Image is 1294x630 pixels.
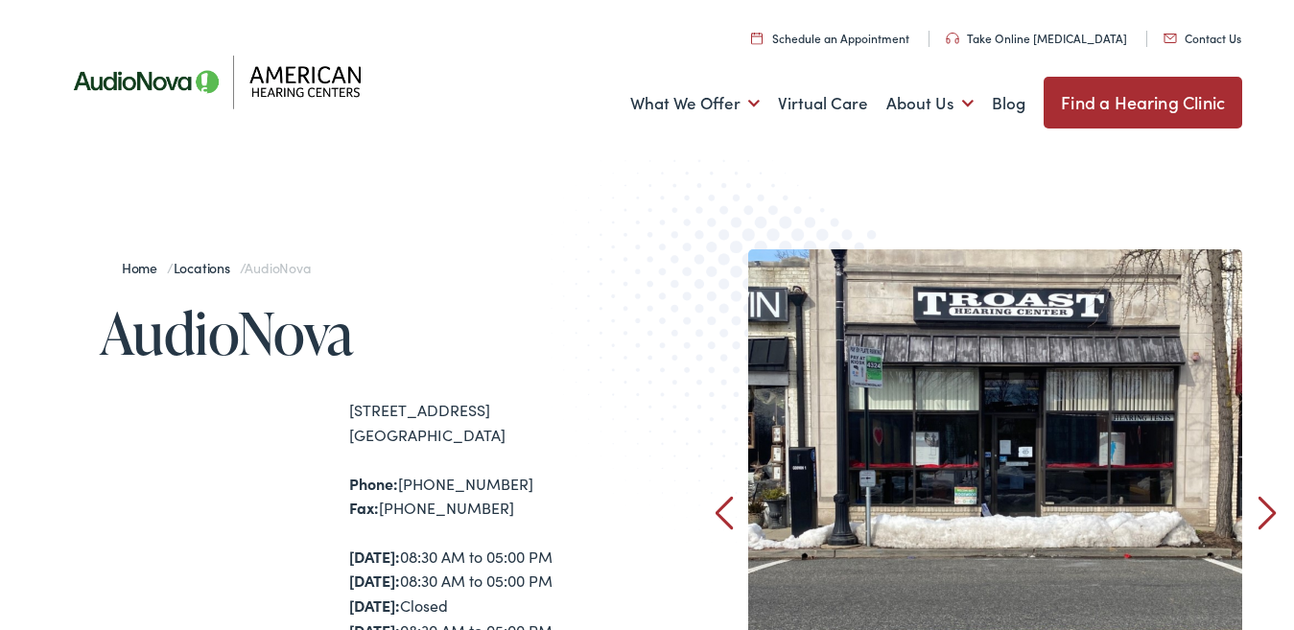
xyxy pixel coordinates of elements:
[174,258,240,277] a: Locations
[349,497,379,518] strong: Fax:
[1044,77,1242,128] a: Find a Hearing Clinic
[751,30,909,46] a: Schedule an Appointment
[716,496,734,530] a: Prev
[630,68,760,139] a: What We Offer
[100,301,647,364] h1: AudioNova
[946,30,1127,46] a: Take Online [MEDICAL_DATA]
[946,33,959,44] img: utility icon
[778,68,868,139] a: Virtual Care
[349,570,400,591] strong: [DATE]:
[886,68,974,139] a: About Us
[1164,34,1177,43] img: utility icon
[349,595,400,616] strong: [DATE]:
[751,32,763,44] img: utility icon
[245,258,310,277] span: AudioNova
[349,546,400,567] strong: [DATE]:
[122,258,167,277] a: Home
[992,68,1025,139] a: Blog
[1259,496,1277,530] a: Next
[1164,30,1241,46] a: Contact Us
[122,258,311,277] span: / /
[349,473,398,494] strong: Phone:
[349,472,647,521] div: [PHONE_NUMBER] [PHONE_NUMBER]
[349,398,647,447] div: [STREET_ADDRESS] [GEOGRAPHIC_DATA]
